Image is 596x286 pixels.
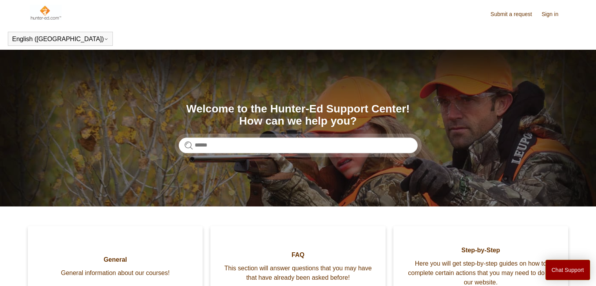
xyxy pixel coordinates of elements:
span: This section will answer questions that you may have that have already been asked before! [222,264,373,282]
a: Sign in [542,10,566,18]
h1: Welcome to the Hunter-Ed Support Center! How can we help you? [179,103,418,127]
a: Submit a request [491,10,540,18]
img: Hunter-Ed Help Center home page [30,5,62,20]
input: Search [179,138,418,153]
span: Step-by-Step [405,246,556,255]
span: FAQ [222,250,373,260]
span: General information about our courses! [40,268,191,278]
span: General [40,255,191,264]
button: English ([GEOGRAPHIC_DATA]) [12,36,109,43]
button: Chat Support [545,260,591,280]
